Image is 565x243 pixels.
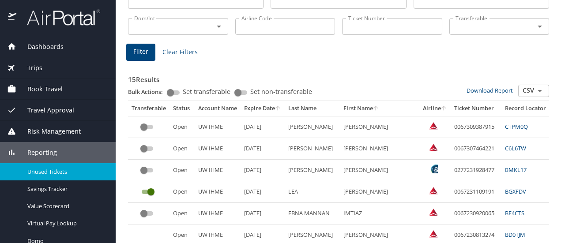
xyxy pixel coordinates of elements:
td: 0277231928477 [451,160,501,181]
th: Airline [419,101,451,116]
img: Delta Airlines [429,229,438,238]
td: Open [169,138,195,160]
span: Set non-transferable [250,89,312,95]
button: Filter [126,44,155,61]
td: UW IHME [195,203,241,224]
span: Book Travel [16,84,63,94]
a: BD0TJM [505,231,525,239]
th: Ticket Number [451,101,501,116]
span: Reporting [16,148,57,157]
p: Bulk Actions: [128,88,170,96]
img: Delta Airlines [429,208,438,217]
img: Delta Airlines [429,143,438,152]
a: Download Report [467,86,513,94]
th: Account Name [195,101,241,116]
span: Savings Tracker [27,185,105,193]
td: [PERSON_NAME] [285,160,340,181]
a: BMKL17 [505,166,527,174]
td: Open [169,203,195,224]
button: Open [213,20,225,33]
td: UW IHME [195,160,241,181]
img: icon-airportal.png [8,9,17,26]
td: LEA [285,181,340,203]
a: BF4CTS [505,209,524,217]
td: UW IHME [195,138,241,160]
th: Last Name [285,101,340,116]
th: Status [169,101,195,116]
span: Value Scorecard [27,202,105,210]
button: sort [373,106,379,112]
td: [PERSON_NAME] [340,160,419,181]
td: [PERSON_NAME] [340,181,419,203]
td: UW IHME [195,116,241,138]
td: Open [169,160,195,181]
td: [PERSON_NAME] [285,116,340,138]
td: 0067307464221 [451,138,501,160]
h3: 15 Results [128,69,549,85]
td: EBNA MANNAN [285,203,340,224]
span: Virtual Pay Lookup [27,219,105,228]
td: [DATE] [241,181,285,203]
button: Open [534,20,546,33]
td: [PERSON_NAME] [340,138,419,160]
td: Open [169,181,195,203]
span: Travel Approval [16,105,74,115]
img: airportal-logo.png [17,9,100,26]
button: sort [441,106,447,112]
img: Delta Airlines [429,121,438,130]
th: Record Locator [501,101,550,116]
th: First Name [340,101,419,116]
td: [DATE] [241,160,285,181]
span: Filter [133,46,148,57]
span: Dashboards [16,42,64,52]
span: Unused Tickets [27,168,105,176]
span: Clear Filters [162,47,198,58]
button: sort [275,106,281,112]
td: [DATE] [241,116,285,138]
td: UW IHME [195,181,241,203]
button: Open [534,85,546,97]
td: Open [169,116,195,138]
span: Risk Management [16,127,81,136]
a: CTPM0Q [505,123,528,131]
span: Trips [16,63,42,73]
td: [PERSON_NAME] [285,138,340,160]
th: Expire Date [241,101,285,116]
a: C6L6TW [505,144,526,152]
td: 0067231109191 [451,181,501,203]
td: [DATE] [241,203,285,224]
td: 0067230920065 [451,203,501,224]
td: 0067309387915 [451,116,501,138]
a: BGXFDV [505,187,526,195]
span: Set transferable [183,89,230,95]
img: Delta Airlines [429,186,438,195]
td: [PERSON_NAME] [340,116,419,138]
img: Alaska Airlines [429,164,438,173]
button: Clear Filters [159,44,201,60]
td: [DATE] [241,138,285,160]
td: IMTIAZ [340,203,419,224]
div: Transferable [132,105,166,112]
